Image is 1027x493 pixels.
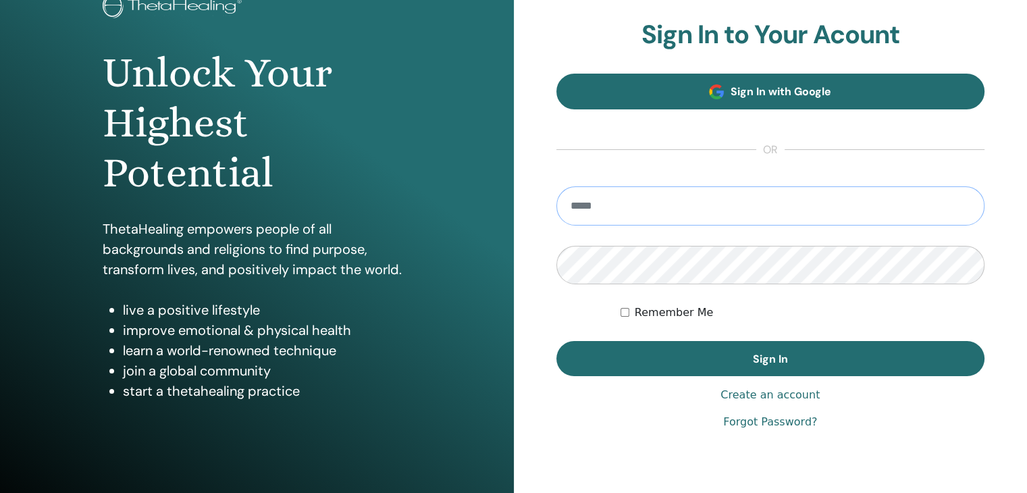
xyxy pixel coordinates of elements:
[123,300,411,320] li: live a positive lifestyle
[635,305,714,321] label: Remember Me
[103,219,411,280] p: ThetaHealing empowers people of all backgrounds and religions to find purpose, transform lives, a...
[556,20,985,51] h2: Sign In to Your Acount
[556,341,985,376] button: Sign In
[756,142,785,158] span: or
[123,320,411,340] li: improve emotional & physical health
[753,352,788,366] span: Sign In
[103,48,411,199] h1: Unlock Your Highest Potential
[731,84,831,99] span: Sign In with Google
[723,414,817,430] a: Forgot Password?
[123,340,411,361] li: learn a world-renowned technique
[621,305,984,321] div: Keep me authenticated indefinitely or until I manually logout
[720,387,820,403] a: Create an account
[123,361,411,381] li: join a global community
[123,381,411,401] li: start a thetahealing practice
[556,74,985,109] a: Sign In with Google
